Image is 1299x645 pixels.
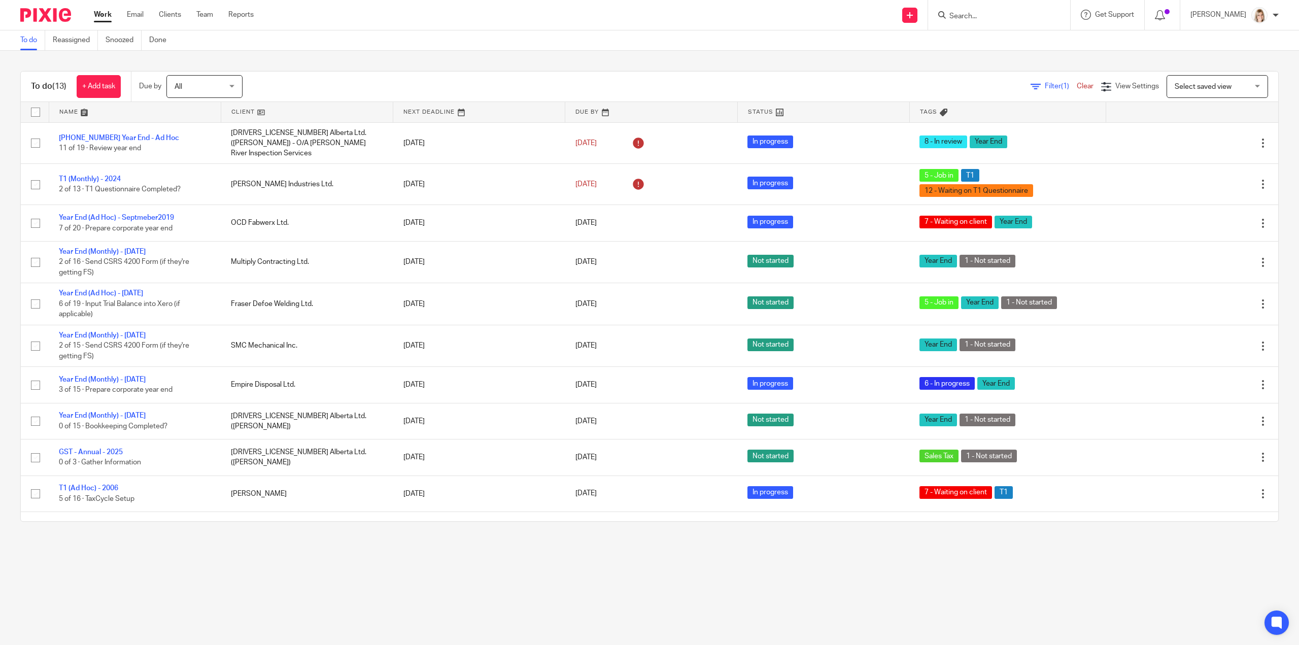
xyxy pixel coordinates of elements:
a: Email [127,10,144,20]
a: Work [94,10,112,20]
p: [PERSON_NAME] [1190,10,1246,20]
a: + Add task [77,75,121,98]
span: Year End [961,296,999,309]
span: 7 - Waiting on client [919,216,992,228]
a: Year End (Monthly) - [DATE] [59,332,146,339]
span: In progress [747,216,793,228]
td: SMC Mechanical Inc. [221,325,393,366]
span: Year End [919,338,957,351]
a: Year End (Ad Hoc) - [DATE] [59,290,143,297]
td: [DRIVERS_LICENSE_NUMBER] Alberta Ltd. ([PERSON_NAME]) [221,403,393,439]
a: Reports [228,10,254,20]
span: Select saved view [1175,83,1232,90]
h1: To do [31,81,66,92]
span: 2 of 15 · Send CSRS 4200 Form (if they're getting FS) [59,342,189,360]
td: Multiply Contracting Ltd. [221,241,393,283]
a: Done [149,30,174,50]
span: T1 [995,486,1013,499]
a: T1 (Ad Hoc) - 2024 [59,521,118,528]
img: Tayler%20Headshot%20Compressed%20Resized%202.jpg [1251,7,1268,23]
span: Year End [919,414,957,426]
span: 11 of 19 · Review year end [59,145,141,152]
span: 6 of 19 · Input Trial Balance into Xero (if applicable) [59,300,180,318]
span: In progress [747,135,793,148]
span: 5 - Job in [919,296,959,309]
td: [DATE] [393,512,565,548]
span: 6 - In progress [919,377,975,390]
span: In progress [747,377,793,390]
span: In progress [747,177,793,189]
a: Snoozed [106,30,142,50]
td: [DATE] [393,164,565,205]
span: [DATE] [575,454,597,461]
span: 7 - Waiting on client [919,486,992,499]
span: Sales Tax [919,450,959,462]
span: 12 - Waiting on T1 Questionnaire [919,184,1033,197]
td: [PERSON_NAME] Industries Ltd. [221,164,393,205]
td: [DATE] [393,241,565,283]
span: 2 of 13 · T1 Questionnaire Completed? [59,186,181,193]
img: Pixie [20,8,71,22]
span: T1 [961,169,979,182]
span: 0 of 15 · Bookkeeping Completed? [59,423,167,430]
span: 3 of 15 · Prepare corporate year end [59,387,173,394]
span: Not started [747,450,794,462]
span: 1 - Not started [960,338,1015,351]
td: [DATE] [393,205,565,241]
span: Not started [747,296,794,309]
td: [DATE] [393,403,565,439]
span: Get Support [1095,11,1134,18]
td: [DATE] [393,122,565,164]
td: [DATE] [393,325,565,366]
td: OCD Fabwerx Ltd. [221,205,393,241]
input: Search [948,12,1040,21]
span: Not started [747,414,794,426]
span: 1 - Not started [1001,296,1057,309]
span: [DATE] [575,140,597,147]
span: 8 - In review [919,135,967,148]
a: Year End (Monthly) - [DATE] [59,412,146,419]
a: Year End (Monthly) - [DATE] [59,248,146,255]
span: 2 of 16 · Send CSRS 4200 Form (if they're getting FS) [59,258,189,276]
span: (13) [52,82,66,90]
span: [DATE] [575,259,597,266]
span: View Settings [1115,83,1159,90]
span: Year End [995,216,1032,228]
td: [DATE] [393,476,565,512]
span: Tags [920,109,937,115]
td: [PERSON_NAME] & [PERSON_NAME]-Blue [221,512,393,548]
td: [DATE] [393,439,565,476]
td: Empire Disposal Ltd. [221,367,393,403]
span: [DATE] [575,300,597,308]
td: Fraser Defoe Welding Ltd. [221,283,393,325]
a: T1 (Monthly) - 2024 [59,176,121,183]
span: In progress [747,486,793,499]
span: 0 of 3 · Gather Information [59,459,141,466]
a: Team [196,10,213,20]
span: [DATE] [575,181,597,188]
span: 1 - Not started [961,450,1017,462]
span: 5 of 16 · TaxCycle Setup [59,495,134,502]
a: [PHONE_NUMBER] Year End - Ad Hoc [59,134,179,142]
span: 1 - Not started [960,414,1015,426]
span: Filter [1045,83,1077,90]
p: Due by [139,81,161,91]
a: Clients [159,10,181,20]
span: (1) [1061,83,1069,90]
td: [PERSON_NAME] [221,476,393,512]
a: To do [20,30,45,50]
span: [DATE] [575,220,597,227]
a: Clear [1077,83,1093,90]
td: [DATE] [393,367,565,403]
span: [DATE] [575,342,597,349]
span: 1 - Not started [960,255,1015,267]
a: T1 (Ad Hoc) - 2006 [59,485,118,492]
span: All [175,83,182,90]
span: Not started [747,255,794,267]
a: GST - Annual - 2025 [59,449,123,456]
td: [DRIVERS_LICENSE_NUMBER] Alberta Ltd. ([PERSON_NAME]) - O/A [PERSON_NAME] River Inspection Services [221,122,393,164]
span: Year End [977,377,1015,390]
span: [DATE] [575,418,597,425]
span: [DATE] [575,381,597,388]
span: [DATE] [575,490,597,497]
